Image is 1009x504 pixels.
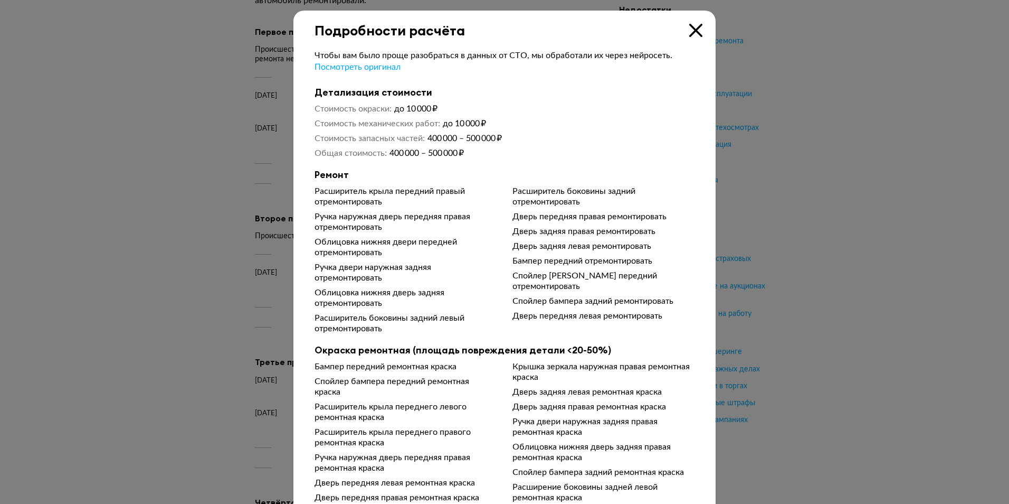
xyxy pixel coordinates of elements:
[315,148,387,158] dt: Общая стоимость
[443,119,486,128] span: до 10 000 ₽
[315,169,694,181] b: Ремонт
[315,63,401,71] span: Посмотреть оригинал
[512,256,694,266] div: Бампер передний отремонтировать
[512,241,694,251] div: Дверь задняя левая ремонтировать
[315,186,497,207] div: Расширитель крыла передний правый отремонтировать
[427,134,502,143] span: 400 000 – 500 000 ₽
[512,311,694,321] div: Дверь передняя левая ремонтировать
[315,313,497,334] div: Расширитель боковины задний левый отремонтировать
[315,104,392,114] dt: Стоимость окраски
[394,105,437,113] span: до 10 000 ₽
[512,467,694,478] div: Спойлер бампера задний ремонтная краска
[315,237,497,258] div: Облицовка нижняя двери передней отремонтировать
[512,416,694,437] div: Ручка двери наружная задняя правая ремонтная краска
[389,149,464,157] span: 400 000 – 500 000 ₽
[512,296,694,306] div: Спойлер бампера задний ремонтировать
[315,133,425,144] dt: Стоимость запасных частей
[512,186,694,207] div: Расширитель боковины задний отремонтировать
[512,211,694,222] div: Дверь передняя правая ремонтировать
[315,262,497,283] div: Ручка двери наружная задняя отремонтировать
[315,492,497,503] div: Дверь передняя правая ремонтная краска
[512,270,694,292] div: Спойлер [PERSON_NAME] передний отремонтировать
[315,51,672,60] span: Чтобы вам было проще разобраться в данных от СТО, мы обработали их через нейросеть.
[315,402,497,423] div: Расширитель крыла переднего левого ремонтная краска
[315,452,497,473] div: Ручка наружная дверь передняя правая ремонтная краска
[315,427,497,448] div: Расширитель крыла переднего правого ремонтная краска
[315,361,497,372] div: Бампер передний ремонтная краска
[512,361,694,382] div: Крышка зеркала наружная правая ремонтная краска
[512,226,694,237] div: Дверь задняя правая ремонтировать
[512,482,694,503] div: Расширение боковины задней левой ремонтная краска
[315,287,497,309] div: Облицовка нижняя дверь задняя отремонтировать
[315,87,694,98] b: Детализация стоимости
[512,402,694,412] div: Дверь задняя правая ремонтная краска
[315,211,497,232] div: Ручка наружная дверь передняя правая отремонтировать
[315,376,497,397] div: Спойлер бампера передний ремонтная краска
[293,11,716,39] div: Подробности расчёта
[315,344,694,356] b: Окраска ремонтная (площадь повреждения детали <20-50%)
[315,118,440,129] dt: Стоимость механических работ
[315,478,497,488] div: Дверь передняя левая ремонтная краска
[512,442,694,463] div: Облицовка нижняя дверь задняя правая ремонтная краска
[512,387,694,397] div: Дверь задняя левая ремонтная краска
